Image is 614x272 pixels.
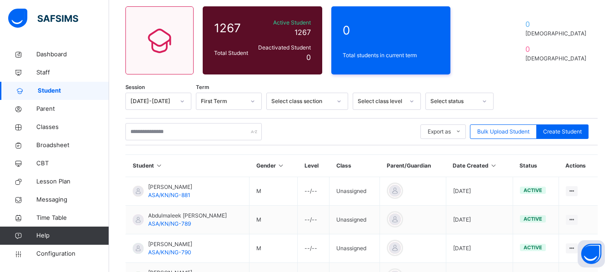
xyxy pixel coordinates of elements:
span: Create Student [543,128,582,136]
td: --/-- [298,234,329,263]
span: CBT [36,159,109,168]
span: Help [36,231,109,240]
td: --/-- [298,206,329,234]
span: Time Table [36,213,109,223]
span: Parent [36,104,109,114]
span: Session [125,84,145,91]
td: M [250,234,298,263]
span: 1267 [214,19,252,37]
button: Open asap [578,240,605,267]
th: Actions [559,155,598,177]
span: 0 [343,21,439,39]
span: [DEMOGRAPHIC_DATA] [525,54,586,63]
i: Sort in Ascending Order [490,162,498,169]
span: ASA/KN/NG-789 [148,220,191,227]
span: [PERSON_NAME] [148,240,192,248]
td: [DATE] [446,206,513,234]
span: active [524,244,542,251]
span: Export as [428,128,451,136]
i: Sort in Ascending Order [155,162,163,169]
span: Messaging [36,195,109,204]
td: M [250,177,298,206]
span: Classes [36,123,109,132]
span: Dashboard [36,50,109,59]
img: safsims [8,9,78,28]
div: Total Student [212,47,254,59]
span: Lesson Plan [36,177,109,186]
td: M [250,206,298,234]
span: Staff [36,68,109,77]
span: Deactivated Student [256,44,311,52]
div: Select class section [271,97,331,105]
div: Select class level [358,97,404,105]
th: Class [329,155,380,177]
span: active [524,187,542,193]
td: --/-- [298,177,329,206]
span: ASA/KN/NG-790 [148,249,191,256]
th: Student [126,155,250,177]
td: [DATE] [446,177,513,206]
span: Abdulmaleek [PERSON_NAME] [148,212,227,220]
span: Student [38,86,109,95]
span: 1267 [295,28,311,37]
span: Bulk Upload Student [477,128,529,136]
td: Unassigned [329,206,380,234]
span: 0 [306,53,311,62]
td: Unassigned [329,234,380,263]
span: [PERSON_NAME] [148,183,192,191]
span: active [524,216,542,222]
span: 0 [525,44,586,54]
th: Date Created [446,155,513,177]
th: Gender [250,155,298,177]
div: Select status [430,97,477,105]
span: 0 [525,19,586,30]
span: [DEMOGRAPHIC_DATA] [525,30,586,38]
span: ASA/KN/NG-881 [148,192,190,198]
td: Unassigned [329,177,380,206]
span: Active Student [256,19,311,27]
th: Level [298,155,329,177]
span: Total students in current term [343,51,439,59]
th: Status [513,155,559,177]
span: Broadsheet [36,141,109,150]
i: Sort in Ascending Order [277,162,285,169]
span: Configuration [36,249,109,258]
span: Term [196,84,209,91]
th: Parent/Guardian [380,155,446,177]
td: [DATE] [446,234,513,263]
div: [DATE]-[DATE] [130,97,175,105]
div: First Term [201,97,245,105]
